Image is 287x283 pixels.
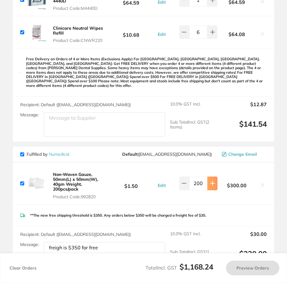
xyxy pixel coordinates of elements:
[20,242,39,247] label: Message:
[107,27,156,38] b: $10.68
[51,25,107,43] button: Clinicare Neutral Wipes Refill Product Code:CNWR220
[122,152,212,157] span: orders@numedical.com.au
[20,112,39,117] label: Message:
[170,102,216,115] span: 10.0 % GST Incl.
[53,194,105,199] span: Product Code: 992820
[27,22,46,42] img: enNpOHJ1YQ
[170,231,216,244] span: 10.0 % GST Incl.
[217,183,256,188] b: $300.00
[20,102,131,107] span: Recipient: Default ( [EMAIL_ADDRESS][DOMAIN_NAME] )
[51,172,107,199] button: Non-Woven Gauze, 50mm(L) x 50mm(W), 40gm Weight, 200pcs/pack Product Code:992820
[156,32,168,37] button: Edit
[27,152,69,157] p: Fulfilled by
[26,57,267,88] p: Free Delivery on Orders of 4 or More Items (Exclusions Apply) For [GEOGRAPHIC_DATA], [GEOGRAPHIC_...
[217,32,256,37] b: $64.08
[8,261,38,275] button: Clear Orders
[107,178,156,189] b: $1.50
[221,249,267,266] output: $330.00
[221,231,267,244] output: $30.00
[44,242,165,266] textarea: freigh is $350 for free
[170,120,216,137] span: Sub Total Incl. GST ( 2 Items)
[49,151,69,157] a: Numedical
[20,232,131,237] span: Recipient: Default ( [EMAIL_ADDRESS][DOMAIN_NAME] )
[53,25,103,36] b: Clinicare Neutral Wipes Refill
[228,152,257,157] span: Change Email
[53,6,105,11] span: Product Code: M4440D
[53,172,98,192] b: Non-Woven Gauze, 50mm(L) x 50mm(W), 40gm Weight, 200pcs/pack
[220,151,267,157] button: Change Email
[170,249,216,266] span: Sub Total Incl. GST ( 1 Items)
[30,213,206,218] p: **The new free shipping threshold is $350. Any orders below $350 will be charged a freight fee of...
[221,102,267,115] output: $12.87
[221,120,267,137] output: $141.54
[156,183,168,188] button: Edit
[53,38,105,43] span: Product Code: CNWR220
[226,261,279,275] button: Preview Orders
[179,262,213,271] b: $1,168.24
[122,151,138,157] b: Default
[27,173,46,193] img: azJ0cHl5Zw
